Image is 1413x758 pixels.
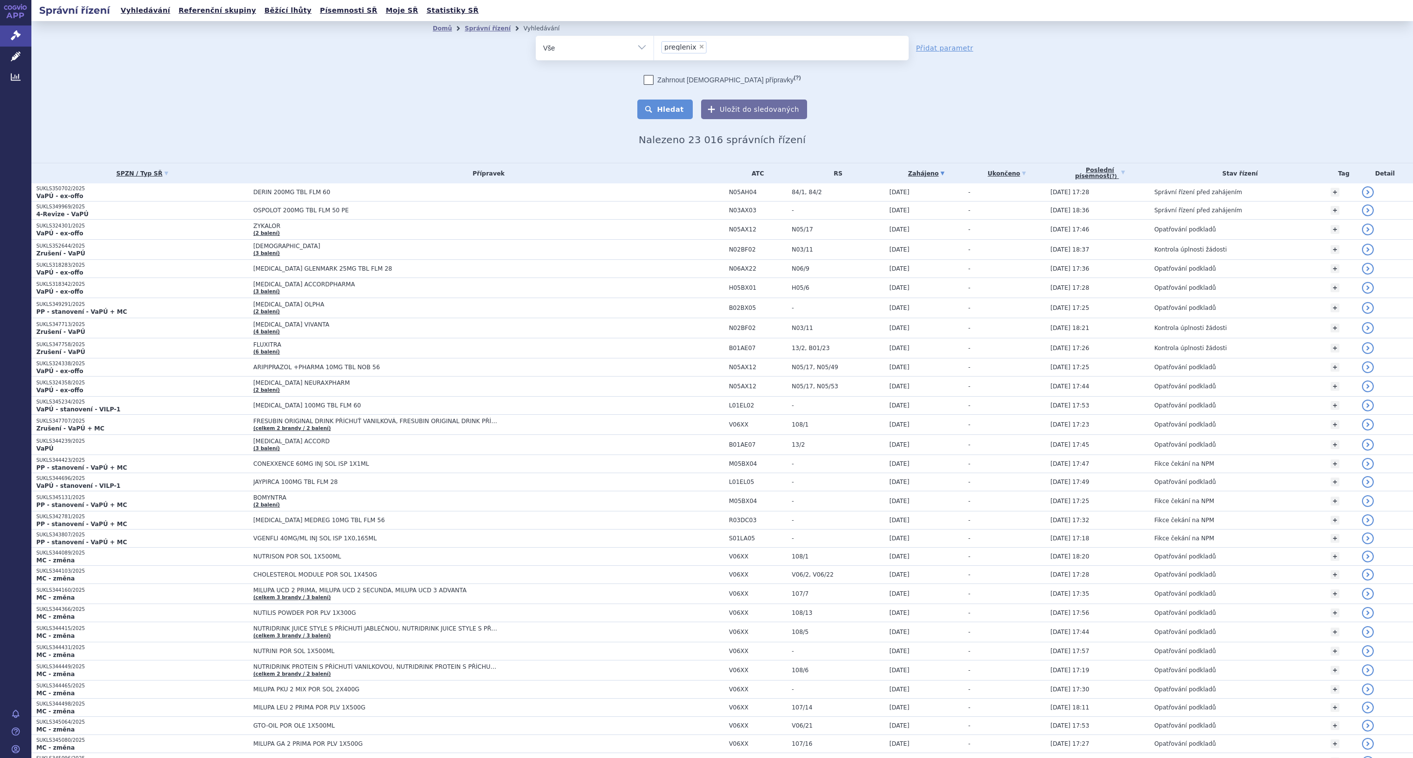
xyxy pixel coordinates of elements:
span: [DATE] 17:28 [1050,284,1089,291]
a: detail [1362,702,1374,713]
a: Poslednípísemnost(?) [1050,163,1150,183]
a: Zahájeno [890,167,964,180]
p: SUKLS324338/2025 [36,360,248,367]
span: - [792,535,885,542]
a: detail [1362,419,1374,430]
strong: VaPÚ [36,445,53,452]
span: Opatřování podkladů [1154,421,1216,428]
span: [DEMOGRAPHIC_DATA] [253,243,498,250]
a: detail [1362,626,1374,638]
span: [DATE] [890,226,910,233]
p: SUKLS342781/2025 [36,513,248,520]
a: + [1331,324,1339,332]
strong: VaPÚ - ex-offo [36,193,83,200]
a: (2 balení) [253,309,280,314]
span: Opatřování podkladů [1154,383,1216,390]
span: [DATE] 17:25 [1050,364,1089,371]
p: SUKLS344423/2025 [36,457,248,464]
span: [DATE] 18:20 [1050,553,1089,560]
span: OSPOLOT 200MG TBL FLM 50 PE [253,207,498,214]
a: Statistiky SŘ [423,4,481,17]
span: × [699,44,705,50]
span: V06XX [729,421,787,428]
button: Hledat [637,100,693,119]
a: + [1331,589,1339,598]
a: + [1331,516,1339,525]
a: (4 balení) [253,329,280,334]
span: B02BX05 [729,304,787,311]
span: - [968,460,970,467]
a: detail [1362,683,1374,695]
span: Opatřování podkladů [1154,304,1216,311]
span: - [792,479,885,485]
span: V06/2, V06/22 [792,571,885,578]
p: SUKLS347713/2025 [36,321,248,328]
a: (3 balení) [253,446,280,451]
a: + [1331,188,1339,197]
span: N05/17, N05/53 [792,383,885,390]
span: [DATE] 18:36 [1050,207,1089,214]
strong: PP - stanovení - VaPÚ + MC [36,502,127,508]
a: + [1331,245,1339,254]
p: SUKLS349969/2025 [36,203,248,210]
span: V06XX [729,590,787,597]
span: [MEDICAL_DATA] 100MG TBL FLM 60 [253,402,498,409]
span: H05/6 [792,284,885,291]
a: detail [1362,738,1374,750]
span: M05BX04 [729,460,787,467]
strong: PP - stanovení - VaPÚ + MC [36,464,127,471]
span: V06XX [729,571,787,578]
span: [DATE] 17:25 [1050,304,1089,311]
span: - [968,284,970,291]
a: detail [1362,458,1374,470]
a: detail [1362,224,1374,235]
span: [DATE] 17:26 [1050,345,1089,352]
th: Přípravek [248,163,724,183]
span: N06AX22 [729,265,787,272]
a: detail [1362,720,1374,732]
span: DERIN 200MG TBL FLM 60 [253,189,498,196]
span: JAYPIRCA 100MG TBL FLM 28 [253,479,498,485]
th: Tag [1326,163,1357,183]
span: 107/7 [792,590,885,597]
a: detail [1362,282,1374,294]
a: detail [1362,607,1374,619]
p: SUKLS347758/2025 [36,341,248,348]
a: (celkem 3 brandy / 3 balení) [253,633,331,638]
span: - [968,441,970,448]
span: BOMYNTRA [253,494,498,501]
a: + [1331,570,1339,579]
a: detail [1362,400,1374,411]
span: Opatřování podkladů [1154,479,1216,485]
span: [DATE] 17:35 [1050,590,1089,597]
p: SUKLS344103/2025 [36,568,248,575]
p: SUKLS344160/2025 [36,587,248,594]
span: N05AX12 [729,383,787,390]
th: RS [787,163,885,183]
a: + [1331,478,1339,486]
a: detail [1362,664,1374,676]
a: + [1331,666,1339,675]
span: [DATE] [890,265,910,272]
span: Správní řízení před zahájením [1154,207,1242,214]
a: detail [1362,380,1374,392]
span: Kontrola úplnosti žádosti [1154,246,1227,253]
strong: MC - změna [36,557,75,564]
span: [DATE] 17:53 [1050,402,1089,409]
span: - [968,189,970,196]
a: + [1331,459,1339,468]
span: - [968,402,970,409]
span: Opatřování podkladů [1154,571,1216,578]
a: (celkem 2 brandy / 2 balení) [253,426,331,431]
span: [DATE] [890,460,910,467]
a: detail [1362,361,1374,373]
span: [DATE] 17:28 [1050,189,1089,196]
span: Opatřování podkladů [1154,284,1216,291]
strong: VaPÚ - stanovení - VILP-1 [36,482,121,489]
span: [DATE] [890,325,910,331]
span: [DATE] [890,189,910,196]
a: detail [1362,244,1374,255]
a: + [1331,721,1339,730]
span: [DATE] [890,246,910,253]
span: [DATE] 17:23 [1050,421,1089,428]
